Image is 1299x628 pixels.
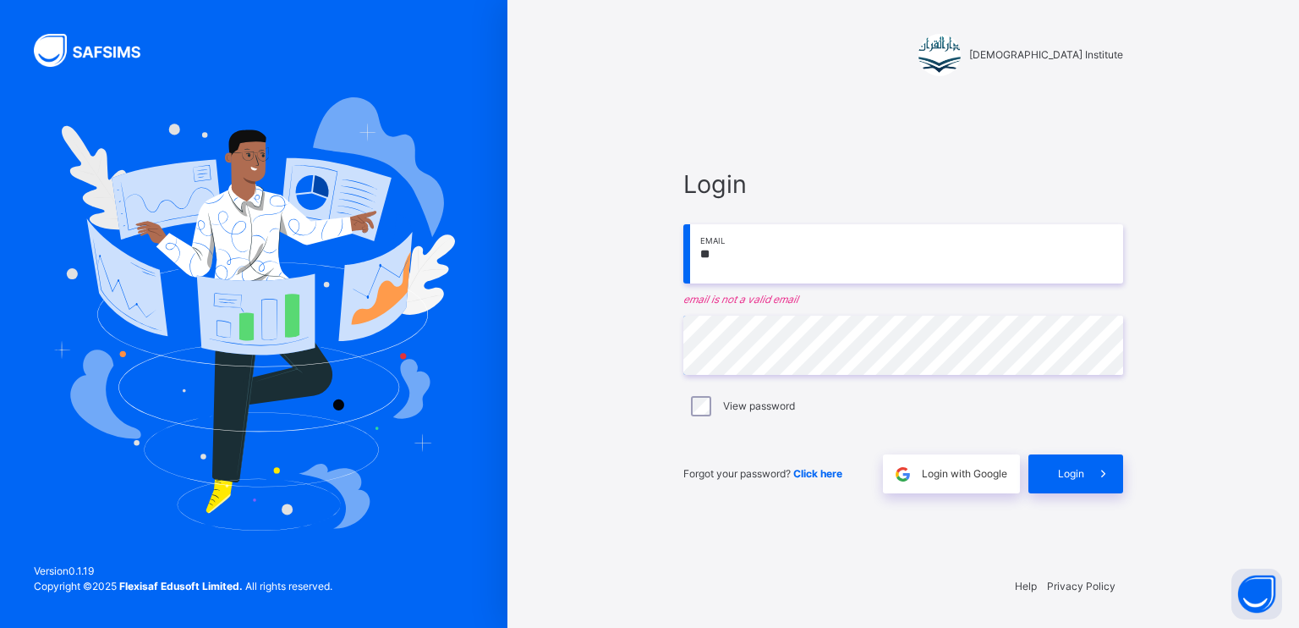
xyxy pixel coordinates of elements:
[1015,580,1037,592] a: Help
[922,466,1007,482] span: Login with Google
[34,580,332,592] span: Copyright © 2025 All rights reserved.
[969,47,1123,63] span: [DEMOGRAPHIC_DATA] Institute
[34,34,161,67] img: SAFSIMS Logo
[1058,466,1084,482] span: Login
[34,564,332,579] span: Version 0.1.19
[119,580,243,592] strong: Flexisaf Edusoft Limited.
[723,399,795,414] label: View password
[793,467,842,480] a: Click here
[683,166,1123,202] span: Login
[683,467,842,480] span: Forgot your password?
[1047,580,1115,592] a: Privacy Policy
[893,465,913,484] img: google.396cfc9801f0270233282035f929180a.svg
[52,97,455,531] img: Hero Image
[1231,569,1282,620] button: Open asap
[683,292,1123,307] em: email is not a valid email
